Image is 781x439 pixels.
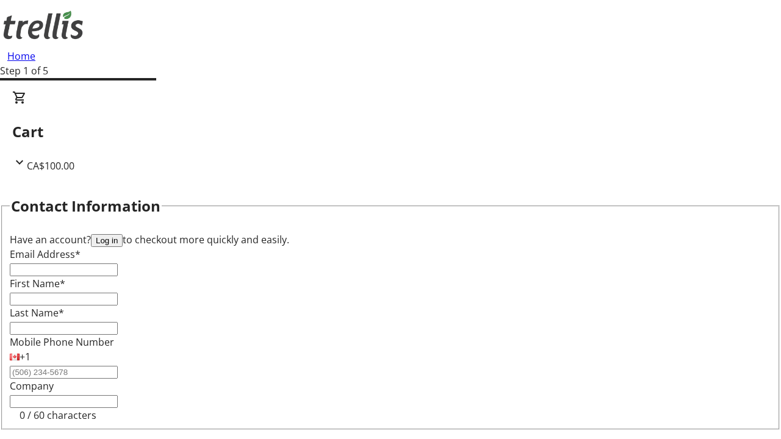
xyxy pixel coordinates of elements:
label: Email Address* [10,248,81,261]
span: CA$100.00 [27,159,74,173]
label: Mobile Phone Number [10,335,114,349]
label: First Name* [10,277,65,290]
label: Last Name* [10,306,64,319]
div: Have an account? to checkout more quickly and easily. [10,232,771,247]
h2: Cart [12,121,769,143]
div: CartCA$100.00 [12,90,769,173]
input: (506) 234-5678 [10,366,118,379]
button: Log in [91,234,123,247]
label: Company [10,379,54,393]
tr-character-limit: 0 / 60 characters [20,409,96,422]
h2: Contact Information [11,195,160,217]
